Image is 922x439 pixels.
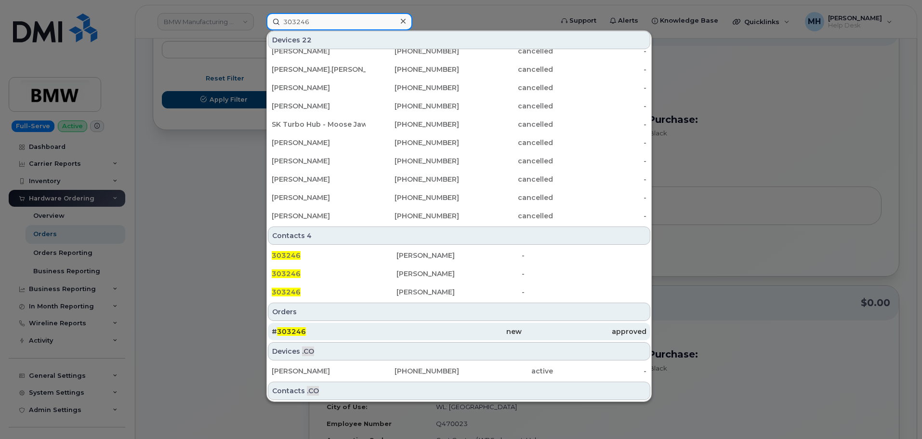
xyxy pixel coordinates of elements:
span: 22 [302,35,312,45]
div: [PHONE_NUMBER] [366,46,460,56]
div: - [553,65,647,74]
div: [PERSON_NAME].[PERSON_NAME] AND F751 [272,65,366,74]
div: [PHONE_NUMBER] [366,156,460,166]
div: approved [522,327,646,336]
div: - [553,101,647,111]
a: [PERSON_NAME][PHONE_NUMBER]cancelled- [268,152,650,170]
div: new [396,327,521,336]
span: .CO [307,386,319,396]
iframe: Messenger Launcher [880,397,915,432]
a: SK Turbo Hub - Moose Jaw Refinery[PHONE_NUMBER]cancelled- [268,116,650,133]
div: [PHONE_NUMBER] [366,174,460,184]
div: [PERSON_NAME] [396,269,521,279]
div: cancelled [459,120,553,129]
span: 303246 [277,327,306,336]
div: Contacts [268,226,650,245]
div: - [553,193,647,202]
div: Orders [268,303,650,321]
a: 303246[PERSON_NAME]- [268,247,650,264]
div: [PERSON_NAME] [272,174,366,184]
div: - [522,251,646,260]
div: - [553,174,647,184]
span: 303246 [272,251,301,260]
div: [PERSON_NAME] [272,138,366,147]
a: 303246[PERSON_NAME]- [268,265,650,282]
div: Devices [268,31,650,49]
a: 303246[PERSON_NAME]- [268,283,650,301]
div: cancelled [459,193,553,202]
div: - [553,138,647,147]
a: [PERSON_NAME][PHONE_NUMBER]cancelled- [268,134,650,151]
div: [PHONE_NUMBER] [366,120,460,129]
input: Find something... [266,13,412,30]
div: [PERSON_NAME] [272,46,366,56]
div: [PERSON_NAME] [396,287,521,297]
div: - [553,46,647,56]
a: [PERSON_NAME][PHONE_NUMBER]cancelled- [268,171,650,188]
div: - [522,287,646,297]
span: .CO [302,346,314,356]
div: [PHONE_NUMBER] [366,193,460,202]
div: [PHONE_NUMBER] [366,138,460,147]
div: [PERSON_NAME] [272,193,366,202]
div: [PERSON_NAME] [396,251,521,260]
div: # [272,327,396,336]
div: [PERSON_NAME] [272,83,366,93]
a: [PERSON_NAME][PHONE_NUMBER]cancelled- [268,79,650,96]
div: [PHONE_NUMBER] [366,101,460,111]
div: cancelled [459,46,553,56]
div: Devices [268,342,650,360]
a: [PERSON_NAME][PHONE_NUMBER]cancelled- [268,97,650,115]
div: [PERSON_NAME] [272,211,366,221]
div: [PERSON_NAME] [272,101,366,111]
a: [PERSON_NAME][PHONE_NUMBER]cancelled- [268,189,650,206]
div: cancelled [459,174,553,184]
span: 303246 [272,288,301,296]
a: [PERSON_NAME][PHONE_NUMBER]cancelled- [268,207,650,225]
div: SK Turbo Hub - Moose Jaw Refinery [272,120,366,129]
div: cancelled [459,138,553,147]
div: [PERSON_NAME] [272,366,366,376]
div: active [459,366,553,376]
span: 303246 [272,269,301,278]
div: Contacts [268,382,650,400]
div: cancelled [459,65,553,74]
a: [PERSON_NAME].[PERSON_NAME] AND F751[PHONE_NUMBER]cancelled- [268,61,650,78]
div: - [553,120,647,129]
div: cancelled [459,83,553,93]
div: - [522,269,646,279]
div: [PHONE_NUMBER] [366,211,460,221]
div: cancelled [459,101,553,111]
a: [PERSON_NAME][PHONE_NUMBER]active- [268,362,650,380]
div: cancelled [459,211,553,221]
div: [PHONE_NUMBER] [366,65,460,74]
a: [PERSON_NAME][PHONE_NUMBER]cancelled- [268,42,650,60]
div: - [553,83,647,93]
div: [PERSON_NAME] [272,156,366,166]
a: #303246newapproved [268,323,650,340]
div: - [553,211,647,221]
span: 4 [307,231,312,240]
div: cancelled [459,156,553,166]
div: [PHONE_NUMBER] [366,366,460,376]
div: - [553,156,647,166]
div: [PHONE_NUMBER] [366,83,460,93]
div: - [553,366,647,376]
